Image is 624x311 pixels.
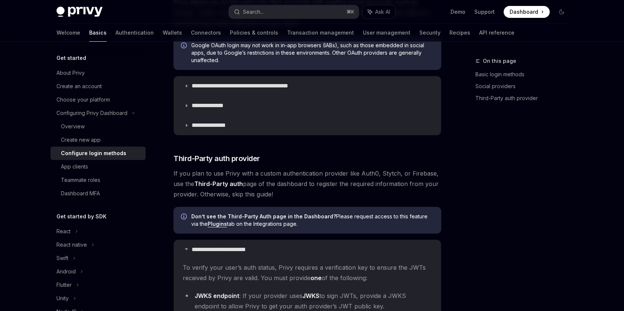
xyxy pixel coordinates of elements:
[556,6,568,18] button: Toggle dark mode
[61,149,126,158] div: Configure login methods
[51,120,146,133] a: Overview
[61,176,100,185] div: Teammate roles
[51,80,146,93] a: Create an account
[363,24,410,42] a: User management
[311,274,322,282] strong: one
[195,292,239,299] strong: JWKS endpoint
[56,280,72,289] div: Flutter
[474,8,495,16] a: Support
[181,214,188,221] svg: Info
[479,24,514,42] a: API reference
[194,180,243,187] strong: Third-Party auth
[56,227,71,236] div: React
[173,168,441,199] span: If you plan to use Privy with a custom authentication provider like Auth0, Stytch, or Firebase, u...
[302,292,319,300] a: JWKS
[56,7,103,17] img: dark logo
[51,147,146,160] a: Configure login methods
[61,189,100,198] div: Dashboard MFA
[51,66,146,80] a: About Privy
[51,187,146,200] a: Dashboard MFA
[449,24,470,42] a: Recipes
[56,68,85,77] div: About Privy
[56,82,102,91] div: Create an account
[504,6,550,18] a: Dashboard
[56,254,68,263] div: Swift
[191,213,434,228] span: Please request access to this feature via the tab on the Integrations page.
[475,92,573,104] a: Third-Party auth provider
[475,80,573,92] a: Social providers
[287,24,354,42] a: Transaction management
[181,42,188,50] svg: Info
[363,5,395,19] button: Ask AI
[116,24,154,42] a: Authentication
[56,109,127,118] div: Configuring Privy Dashboard
[510,8,538,16] span: Dashboard
[56,54,86,62] h5: Get started
[56,294,69,303] div: Unity
[191,213,336,219] strong: Don’t see the Third-Party Auth page in the Dashboard?
[183,262,432,283] span: To verify your user’s auth status, Privy requires a verification key to ensure the JWTs received ...
[451,8,465,16] a: Demo
[56,240,87,249] div: React native
[51,133,146,147] a: Create new app
[419,24,441,42] a: Security
[173,153,260,164] span: Third-Party auth provider
[243,7,264,16] div: Search...
[61,135,101,144] div: Create new app
[230,24,278,42] a: Policies & controls
[56,95,110,104] div: Choose your platform
[51,93,146,106] a: Choose your platform
[56,24,80,42] a: Welcome
[347,9,354,15] span: ⌘ K
[61,162,88,171] div: App clients
[51,173,146,187] a: Teammate roles
[51,160,146,173] a: App clients
[191,42,434,64] span: Google OAuth login may not work in in-app browsers (IABs), such as those embedded in social apps,...
[89,24,107,42] a: Basics
[475,68,573,80] a: Basic login methods
[191,24,221,42] a: Connectors
[375,8,390,16] span: Ask AI
[208,221,227,227] a: Plugins
[163,24,182,42] a: Wallets
[483,57,516,65] span: On this page
[61,122,85,131] div: Overview
[229,5,359,19] button: Search...⌘K
[56,267,76,276] div: Android
[56,212,107,221] h5: Get started by SDK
